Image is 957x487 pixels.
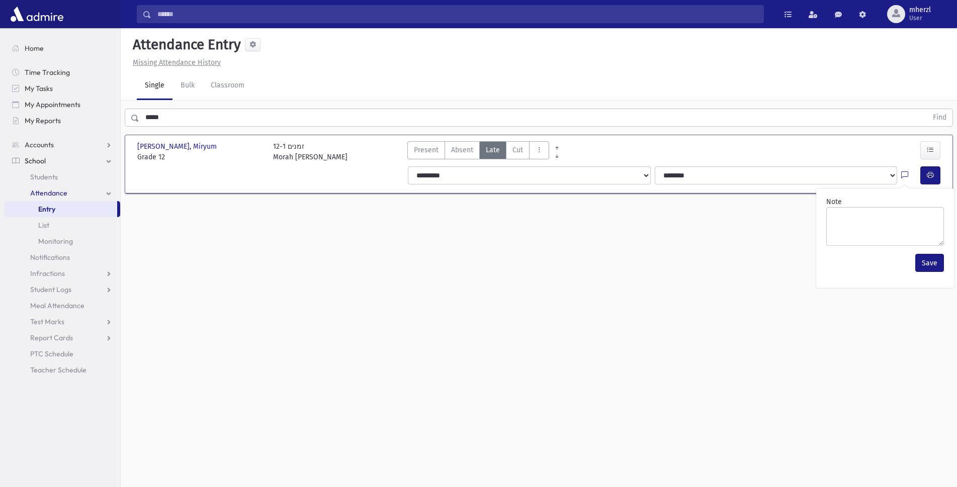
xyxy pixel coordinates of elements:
[4,346,120,362] a: PTC Schedule
[4,362,120,378] a: Teacher Schedule
[25,100,80,109] span: My Appointments
[38,205,55,214] span: Entry
[826,197,842,207] label: Note
[4,281,120,298] a: Student Logs
[486,145,500,155] span: Late
[25,140,54,149] span: Accounts
[451,145,473,155] span: Absent
[909,14,931,22] span: User
[25,84,53,93] span: My Tasks
[30,188,67,198] span: Attendance
[137,141,219,152] span: [PERSON_NAME], Miryum
[4,298,120,314] a: Meal Attendance
[4,153,120,169] a: School
[4,201,117,217] a: Entry
[172,72,203,100] a: Bulk
[4,80,120,96] a: My Tasks
[30,301,84,310] span: Meal Attendance
[30,285,71,294] span: Student Logs
[4,137,120,153] a: Accounts
[38,221,49,230] span: List
[4,96,120,113] a: My Appointments
[414,145,439,155] span: Present
[512,145,523,155] span: Cut
[30,253,70,262] span: Notifications
[927,109,952,126] button: Find
[137,72,172,100] a: Single
[203,72,252,100] a: Classroom
[4,40,120,56] a: Home
[909,6,931,14] span: mherzl
[151,5,763,23] input: Search
[25,44,44,53] span: Home
[4,249,120,265] a: Notifications
[273,141,347,162] div: 12-1 זמנים Morah [PERSON_NAME]
[25,68,70,77] span: Time Tracking
[4,217,120,233] a: List
[4,314,120,330] a: Test Marks
[407,141,549,162] div: AttTypes
[4,185,120,201] a: Attendance
[4,113,120,129] a: My Reports
[137,152,263,162] span: Grade 12
[30,172,58,181] span: Students
[4,64,120,80] a: Time Tracking
[30,269,65,278] span: Infractions
[30,365,86,374] span: Teacher Schedule
[4,233,120,249] a: Monitoring
[129,36,241,53] h5: Attendance Entry
[4,265,120,281] a: Infractions
[30,349,73,358] span: PTC Schedule
[38,237,73,246] span: Monitoring
[4,169,120,185] a: Students
[25,116,61,125] span: My Reports
[30,333,73,342] span: Report Cards
[133,58,221,67] u: Missing Attendance History
[129,58,221,67] a: Missing Attendance History
[8,4,66,24] img: AdmirePro
[25,156,46,165] span: School
[915,254,944,272] button: Save
[30,317,64,326] span: Test Marks
[4,330,120,346] a: Report Cards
